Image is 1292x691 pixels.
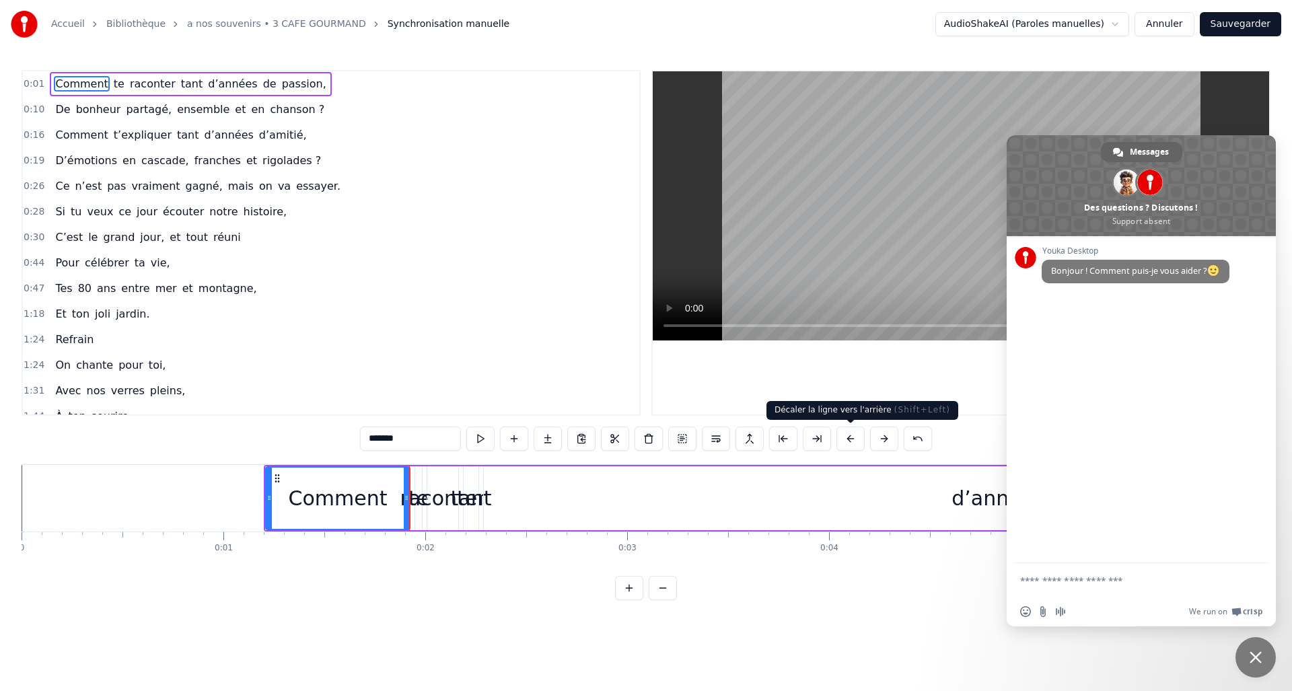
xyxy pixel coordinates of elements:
[124,102,173,117] span: partagé,
[71,306,91,322] span: ton
[130,178,181,194] span: vraiment
[24,384,44,398] span: 1:31
[208,204,239,219] span: notre
[96,281,117,296] span: ans
[24,307,44,321] span: 1:18
[24,180,44,193] span: 0:26
[258,178,274,194] span: on
[212,229,242,245] span: réuni
[1101,142,1182,162] a: Messages
[85,383,107,398] span: nos
[54,204,67,219] span: Si
[261,153,322,168] span: rigolades ?
[176,127,201,143] span: tant
[820,543,838,554] div: 0:04
[75,102,122,117] span: bonheur
[1235,637,1276,678] a: Fermer le chat
[24,154,44,168] span: 0:19
[277,178,292,194] span: va
[54,357,72,373] span: On
[54,127,109,143] span: Comment
[1189,606,1262,617] a: We run onCrisp
[24,256,44,270] span: 0:44
[894,405,951,414] span: ( Shift+Left )
[112,127,173,143] span: t’expliquer
[1189,606,1227,617] span: We run on
[11,11,38,38] img: youka
[215,543,233,554] div: 0:01
[227,178,255,194] span: mais
[161,204,205,219] span: écouter
[245,153,258,168] span: et
[1038,606,1048,617] span: Envoyer un fichier
[106,178,127,194] span: pas
[73,178,103,194] span: n’est
[54,408,64,424] span: À
[451,483,492,513] div: tant
[168,229,182,245] span: et
[295,178,342,194] span: essayer.
[952,483,1044,513] div: d’années
[106,17,166,31] a: Bibliothèque
[90,408,133,424] span: sourire,
[180,76,205,92] span: tant
[1020,606,1031,617] span: Insérer un emoji
[1042,246,1229,256] span: Youka Desktop
[20,543,25,554] div: 0
[140,153,190,168] span: cascade,
[154,281,178,296] span: mer
[149,255,172,270] span: vie,
[24,282,44,295] span: 0:47
[618,543,637,554] div: 0:03
[250,102,266,117] span: en
[24,205,44,219] span: 0:28
[75,357,114,373] span: chante
[1135,12,1194,36] button: Annuler
[1051,265,1220,277] span: Bonjour ! Comment puis-je vous aider ?
[24,410,44,423] span: 1:44
[87,229,99,245] span: le
[129,76,177,92] span: raconter
[77,281,93,296] span: 80
[51,17,85,31] a: Accueil
[24,129,44,142] span: 0:16
[149,383,186,398] span: pleins,
[85,204,114,219] span: veux
[133,255,147,270] span: ta
[24,333,44,347] span: 1:24
[234,102,247,117] span: et
[1020,563,1235,597] textarea: Entrez votre message...
[54,76,109,92] span: Comment
[24,231,44,244] span: 0:30
[207,76,258,92] span: d’années
[110,383,146,398] span: verres
[51,17,509,31] nav: breadcrumb
[139,229,166,245] span: jour,
[1130,142,1169,162] span: Messages
[114,306,151,322] span: jardin.
[24,103,44,116] span: 0:10
[193,153,242,168] span: franches
[54,383,82,398] span: Avec
[181,281,194,296] span: et
[117,204,133,219] span: ce
[262,76,278,92] span: de
[417,543,435,554] div: 0:02
[54,178,71,194] span: Ce
[54,255,81,270] span: Pour
[184,229,209,245] span: tout
[187,17,366,31] a: a nos souvenirs • 3 CAFE GOURMAND
[54,102,71,117] span: De
[176,102,231,117] span: ensemble
[121,153,137,168] span: en
[102,229,136,245] span: grand
[242,204,289,219] span: histoire,
[766,401,958,420] div: Décaler la ligne vers l'arrière
[54,306,67,322] span: Et
[1055,606,1066,617] span: Message audio
[388,17,510,31] span: Synchronisation manuelle
[1200,12,1281,36] button: Sauvegarder
[400,483,485,513] div: raconter
[120,281,151,296] span: entre
[54,281,73,296] span: Tes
